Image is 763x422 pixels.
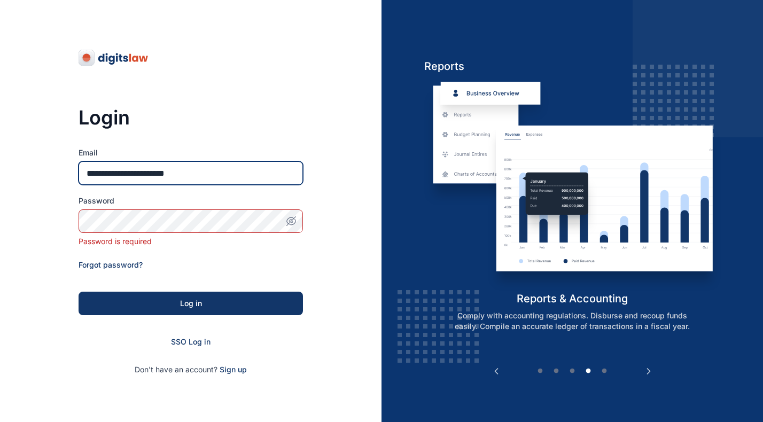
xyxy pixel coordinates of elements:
button: Next [643,366,654,377]
img: digitslaw-logo [79,49,149,66]
a: Forgot password? [79,260,143,269]
h5: Reports [424,59,721,74]
img: reports-and-accounting [424,82,721,291]
button: 4 [583,366,594,377]
div: Password is required [79,236,303,247]
span: Sign up [220,364,247,375]
label: Email [79,147,303,158]
p: Don't have an account? [79,364,303,375]
h3: Login [79,107,303,128]
button: Log in [79,292,303,315]
button: 3 [567,366,578,377]
div: Log in [96,298,286,309]
a: Sign up [220,365,247,374]
label: Password [79,196,303,206]
h5: reports & accounting [424,291,721,306]
p: Comply with accounting regulations. Disburse and recoup funds easily. Compile an accurate ledger ... [435,310,709,332]
button: Previous [491,366,502,377]
button: 5 [599,366,610,377]
button: 2 [551,366,562,377]
button: 1 [535,366,546,377]
a: SSO Log in [171,337,211,346]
